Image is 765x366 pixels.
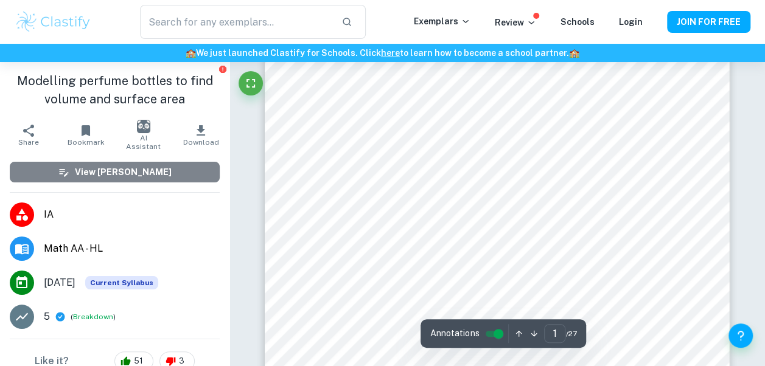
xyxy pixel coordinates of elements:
[122,134,165,151] span: AI Assistant
[218,64,227,74] button: Report issue
[561,17,595,27] a: Schools
[85,276,158,289] div: This exemplar is based on the current syllabus. Feel free to refer to it for inspiration/ideas wh...
[381,48,400,58] a: here
[140,5,331,39] input: Search for any exemplars...
[71,311,116,323] span: ( )
[728,323,753,348] button: Help and Feedback
[619,17,643,27] a: Login
[414,15,470,28] p: Exemplars
[85,276,158,289] span: Current Syllabus
[430,327,479,340] span: Annotations
[565,328,576,339] span: / 27
[115,118,172,152] button: AI Assistant
[569,48,579,58] span: 🏫
[75,165,172,179] h6: View [PERSON_NAME]
[137,120,150,133] img: AI Assistant
[57,118,114,152] button: Bookmark
[667,11,750,33] button: JOIN FOR FREE
[44,275,75,290] span: [DATE]
[18,138,39,147] span: Share
[44,207,220,222] span: IA
[10,162,220,182] button: View [PERSON_NAME]
[2,46,763,60] h6: We just launched Clastify for Schools. Click to learn how to become a school partner.
[44,241,220,256] span: Math AA - HL
[239,71,263,95] button: Fullscreen
[172,118,229,152] button: Download
[44,309,50,324] p: 5
[10,72,220,108] h1: Modelling perfume bottles to find volume and surface area
[73,311,113,322] button: Breakdown
[15,10,92,34] img: Clastify logo
[68,138,105,147] span: Bookmark
[183,138,218,147] span: Download
[186,48,196,58] span: 🏫
[495,16,536,29] p: Review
